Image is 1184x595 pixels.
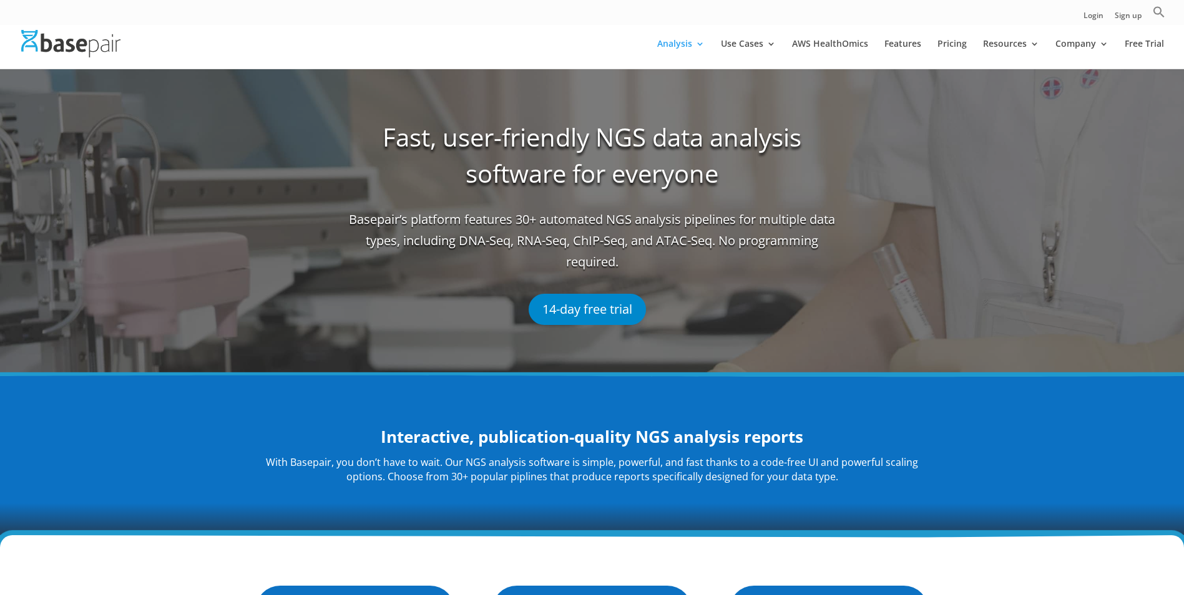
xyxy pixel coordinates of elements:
[721,39,776,69] a: Use Cases
[884,39,921,69] a: Features
[1153,6,1165,25] a: Search Icon Link
[983,39,1039,69] a: Resources
[792,39,868,69] a: AWS HealthOmics
[21,30,120,57] img: Basepair
[657,39,705,69] a: Analysis
[1055,39,1108,69] a: Company
[349,119,836,209] h1: Fast, user-friendly NGS data analysis software for everyone
[937,39,967,69] a: Pricing
[1115,12,1142,25] a: Sign up
[1125,39,1164,69] a: Free Trial
[381,425,803,448] strong: Interactive, publication-quality NGS analysis reports
[255,455,929,485] p: With Basepair, you don’t have to wait. Our NGS analysis software is simple, powerful, and fast th...
[349,209,836,281] span: Basepair’s platform features 30+ automated NGS analysis pipelines for multiple data types, includ...
[529,294,646,325] a: 14-day free trial
[1084,12,1103,25] a: Login
[1153,6,1165,18] svg: Search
